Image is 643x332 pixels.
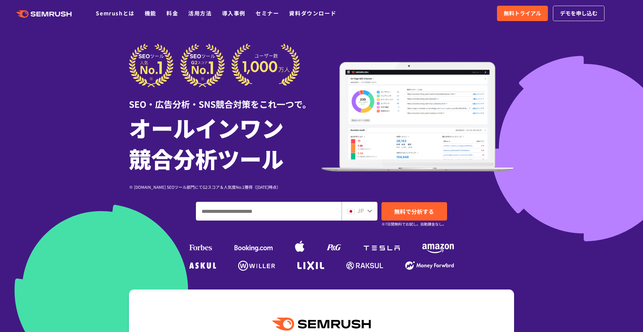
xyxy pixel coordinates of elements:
img: Semrush [272,318,371,331]
a: デモを申し込む [553,6,604,21]
input: ドメイン、キーワードまたはURLを入力してください [196,202,341,220]
span: デモを申し込む [560,9,597,18]
a: セミナー [256,9,279,17]
a: 無料トライアル [497,6,548,21]
a: 活用方法 [188,9,212,17]
h1: オールインワン 競合分析ツール [129,112,321,174]
small: ※7日間無料でお試し。自動課金なし。 [381,221,446,227]
a: 無料で分析する [381,202,447,221]
a: Semrushとは [96,9,134,17]
a: 機能 [145,9,156,17]
a: 料金 [166,9,178,17]
a: 資料ダウンロード [289,9,336,17]
div: SEO・広告分析・SNS競合対策をこれ一つで。 [129,87,321,110]
span: 無料で分析する [394,207,434,216]
span: 無料トライアル [504,9,541,18]
div: ※ [DOMAIN_NAME] SEOツール部門にてG2スコア＆人気度No.1獲得（[DATE]時点） [129,184,321,190]
span: JP [357,206,364,215]
a: 導入事例 [222,9,245,17]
